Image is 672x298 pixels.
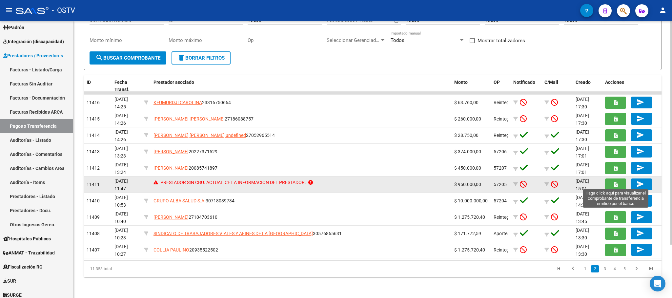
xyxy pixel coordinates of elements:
[153,100,231,105] span: 23316750664
[393,17,400,24] button: Open calendar
[542,75,573,97] datatable-header-cell: C/Mail
[87,231,100,236] span: 11408
[3,249,55,256] span: ANMAT - Trazabilidad
[511,75,542,97] datatable-header-cell: Notificado
[153,116,254,121] span: 27186088757
[3,24,24,31] span: Padrón
[600,263,610,274] li: page 3
[90,51,166,65] button: Buscar Comprobante
[454,116,481,121] span: $ 260.000,00
[494,149,507,154] span: 57206
[3,38,64,45] span: Integración (discapacidad)
[454,149,481,154] span: $ 374.000,00
[576,211,589,224] span: [DATE] 13:45
[3,277,16,285] span: SUR
[611,265,619,272] a: 4
[567,265,579,272] a: go to previous page
[177,55,225,61] span: Borrar Filtros
[114,195,128,208] span: [DATE] 10:53
[637,180,644,188] mat-icon: send
[454,100,479,105] span: $ 63.760,00
[580,263,590,274] li: page 1
[3,263,43,270] span: Fiscalización RG
[87,149,100,154] span: 11413
[620,263,629,274] li: page 5
[454,247,485,252] span: $ 1.275.720,40
[576,113,589,126] span: [DATE] 17:30
[454,231,481,236] span: $ 171.772,59
[602,75,662,97] datatable-header-cell: Acciones
[153,214,189,220] span: [PERSON_NAME]
[112,75,141,97] datatable-header-cell: Fecha Transf.
[153,247,189,252] span: COLLIA PAULINO
[576,146,589,158] span: [DATE] 17:01
[454,133,479,138] span: $ 28.750,00
[172,51,231,65] button: Borrar Filtros
[84,261,198,277] div: 11.358 total
[576,129,589,142] span: [DATE] 17:30
[153,133,275,138] span: 27052965514
[581,265,589,272] a: 1
[153,149,217,154] span: 20227371529
[610,263,620,274] li: page 4
[494,182,507,187] span: 57205
[513,80,535,85] span: Notificado
[114,211,128,224] span: [DATE] 10:40
[153,198,206,203] span: GRUPO ALBA SALUD S.A.
[87,165,100,171] span: 11412
[153,149,189,154] span: [PERSON_NAME]
[87,100,100,105] span: 11416
[454,198,488,203] span: $ 10.000.000,00
[114,244,128,257] span: [DATE] 10:27
[153,100,202,105] span: KEUMURDJI CAROLINA
[153,133,246,138] span: [PERSON_NAME] [PERSON_NAME] undefined
[454,214,485,220] span: $ 1.275.720,40
[153,214,217,220] span: 27104703610
[153,116,225,121] span: [PERSON_NAME] [PERSON_NAME]
[454,80,468,85] span: Monto
[637,196,644,204] mat-icon: send
[491,75,511,97] datatable-header-cell: OP
[621,265,628,272] a: 5
[573,75,602,97] datatable-header-cell: Creado
[95,55,160,61] span: Buscar Comprobante
[153,165,217,171] span: 20085741897
[494,133,513,138] span: Reintegro
[87,198,100,203] span: 11410
[153,231,313,236] span: SINDICATO DE TRABAJADORES VIALES Y AFINES DE LA [GEOGRAPHIC_DATA]
[494,198,507,203] span: 57204
[637,147,644,155] mat-icon: send
[494,165,507,171] span: 57207
[494,80,500,85] span: OP
[87,116,100,121] span: 11415
[454,165,481,171] span: $ 450.000,00
[478,37,525,45] span: Mostrar totalizadores
[637,131,644,139] mat-icon: send
[87,133,100,138] span: 11414
[114,97,128,109] span: [DATE] 14:25
[160,179,306,186] p: PRESTADOR SIN CBU. ACTUALICE LA INFORMACIÓN DEL PRESTADOR.
[637,164,644,172] mat-icon: send
[630,265,643,272] a: go to next page
[601,265,609,272] a: 3
[544,80,558,85] span: C/Mail
[151,75,452,97] datatable-header-cell: Prestador asociado
[452,75,491,97] datatable-header-cell: Monto
[576,228,589,240] span: [DATE] 13:30
[114,113,128,126] span: [DATE] 14:26
[87,214,100,220] span: 11409
[153,198,234,203] span: 30718039734
[494,231,523,236] span: Aportes82025
[576,97,589,109] span: [DATE] 17:30
[552,265,565,272] a: go to first page
[52,3,75,18] span: - OSTV
[5,6,13,14] mat-icon: menu
[87,80,91,85] span: ID
[637,98,644,106] mat-icon: send
[114,146,128,158] span: [DATE] 13:23
[3,52,63,59] span: Prestadores / Proveedores
[591,265,599,272] a: 2
[637,246,644,253] mat-icon: send
[114,162,128,175] span: [DATE] 13:24
[576,195,589,208] span: [DATE] 14:34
